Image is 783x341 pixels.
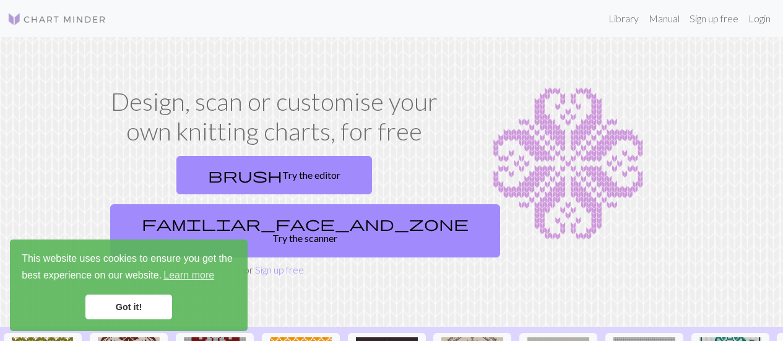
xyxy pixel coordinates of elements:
[22,251,236,285] span: This website uses cookies to ensure you get the best experience on our website.
[10,240,248,331] div: cookieconsent
[208,166,282,184] span: brush
[105,87,443,146] h1: Design, scan or customise your own knitting charts, for free
[162,266,216,285] a: learn more about cookies
[85,295,172,319] a: dismiss cookie message
[685,6,743,31] a: Sign up free
[110,204,500,257] a: Try the scanner
[255,264,304,275] a: Sign up free
[105,151,443,277] div: or
[458,87,678,241] img: Chart example
[603,6,644,31] a: Library
[7,12,106,27] img: Logo
[142,215,469,232] span: familiar_face_and_zone
[644,6,685,31] a: Manual
[176,156,372,194] a: Try the editor
[743,6,776,31] a: Login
